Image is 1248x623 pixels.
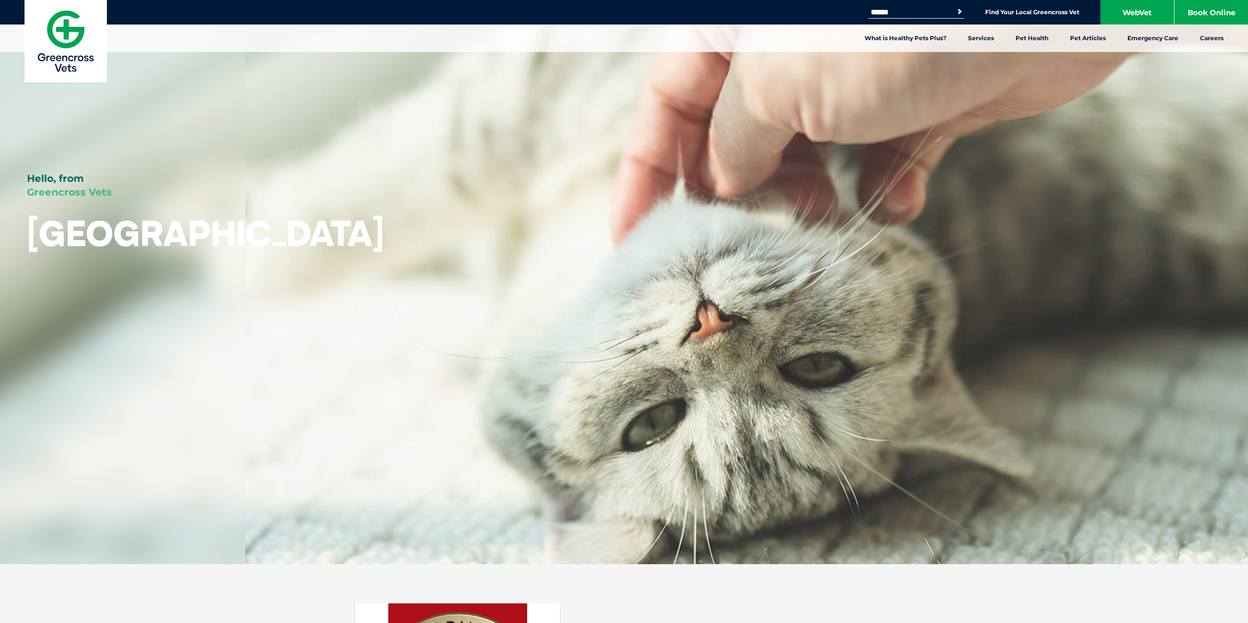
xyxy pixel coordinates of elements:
a: Emergency Care [1117,25,1189,52]
a: What is Healthy Pets Plus? [854,25,957,52]
a: Services [957,25,1005,52]
h1: [GEOGRAPHIC_DATA] [27,214,384,252]
a: Careers [1189,25,1234,52]
button: Search [955,7,965,17]
span: Greencross Vets [27,186,112,198]
a: Find Your Local Greencross Vet [985,8,1079,16]
a: Pet Articles [1059,25,1117,52]
a: Pet Health [1005,25,1059,52]
span: Hello, from [27,173,84,184]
